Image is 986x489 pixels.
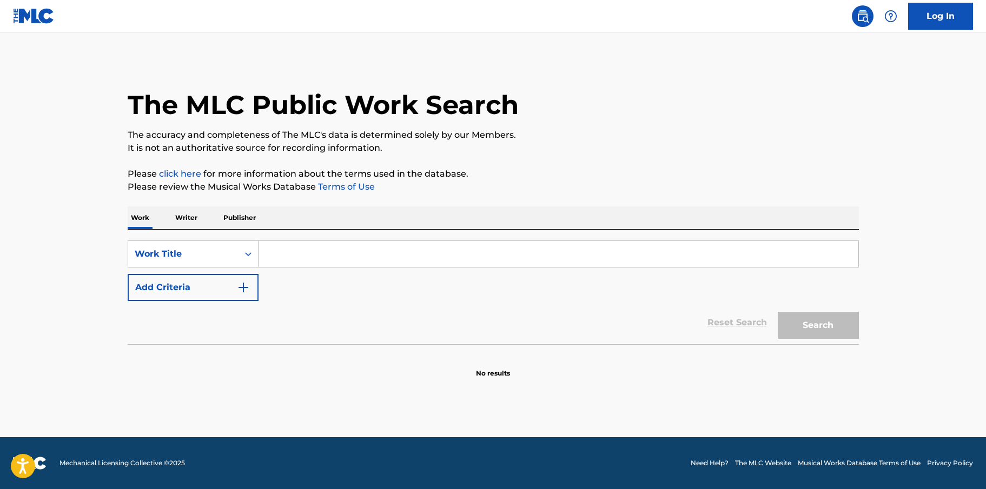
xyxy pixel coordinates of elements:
[135,247,232,260] div: Work Title
[128,274,259,301] button: Add Criteria
[128,129,859,142] p: The accuracy and completeness of The MLC's data is determined solely by our Members.
[856,10,869,23] img: search
[691,458,729,468] a: Need Help?
[159,169,201,179] a: click here
[128,240,859,344] form: Search Form
[128,89,519,121] h1: The MLC Public Work Search
[476,356,510,378] p: No results
[316,182,375,192] a: Terms of Use
[798,458,921,468] a: Musical Works Database Terms of Use
[172,206,201,229] p: Writer
[13,457,47,470] img: logo
[59,458,185,468] span: Mechanical Licensing Collective © 2025
[927,458,973,468] a: Privacy Policy
[884,10,897,23] img: help
[128,168,859,180] p: Please for more information about the terms used in the database.
[220,206,259,229] p: Publisher
[13,8,55,24] img: MLC Logo
[880,5,902,27] div: Help
[932,437,986,489] iframe: Chat Widget
[908,3,973,30] a: Log In
[128,206,153,229] p: Work
[128,180,859,193] p: Please review the Musical Works Database
[128,142,859,155] p: It is not an authoritative source for recording information.
[852,5,873,27] a: Public Search
[237,281,250,294] img: 9d2ae6d4665cec9f34b9.svg
[735,458,791,468] a: The MLC Website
